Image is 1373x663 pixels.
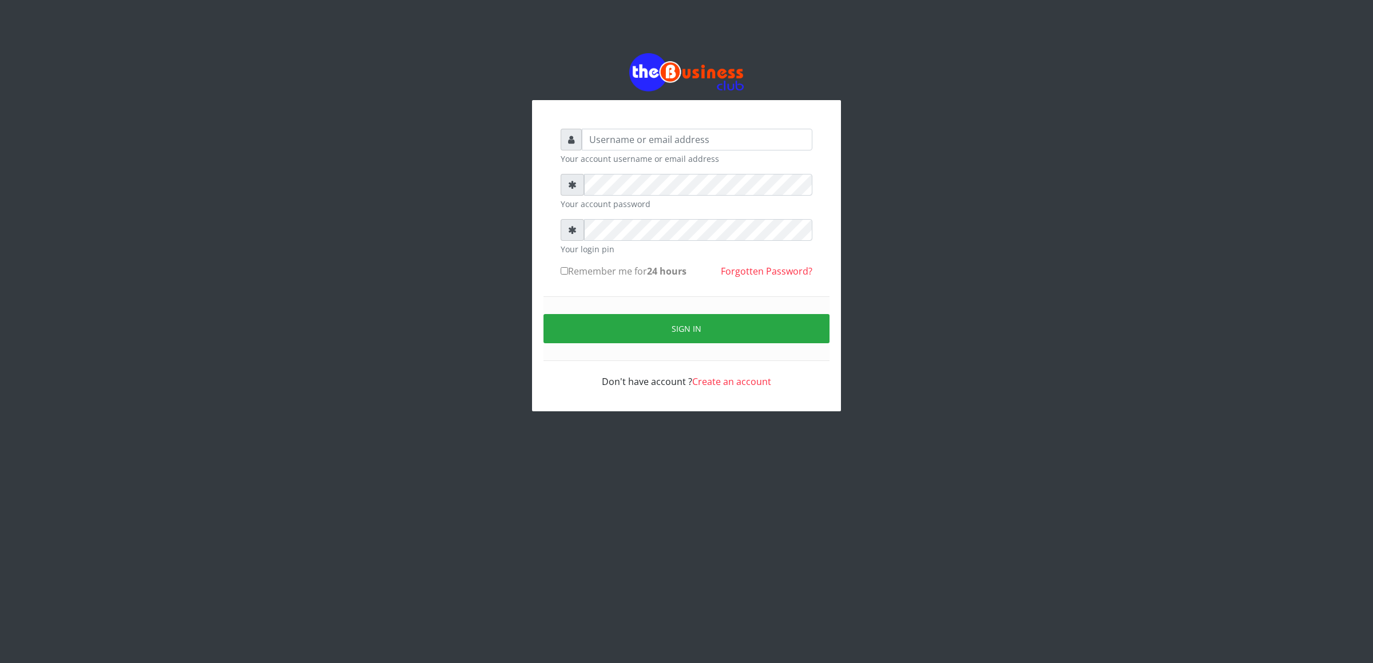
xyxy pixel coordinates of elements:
input: Username or email address [582,129,812,150]
b: 24 hours [647,265,687,277]
a: Create an account [692,375,771,388]
input: Remember me for24 hours [561,267,568,275]
a: Forgotten Password? [721,265,812,277]
small: Your account password [561,198,812,210]
button: Sign in [543,314,830,343]
small: Your login pin [561,243,812,255]
div: Don't have account ? [561,361,812,388]
small: Your account username or email address [561,153,812,165]
label: Remember me for [561,264,687,278]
